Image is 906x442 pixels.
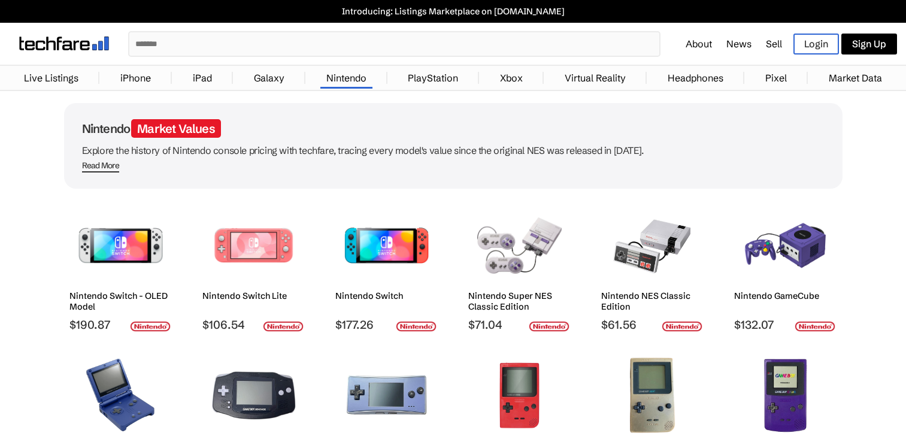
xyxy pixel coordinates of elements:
img: Nintendo Super NES Classic Edition [477,207,562,284]
a: Live Listings [18,66,84,90]
img: Nintendo Game Boy Color [743,357,828,435]
img: Nintendo Switch (OLED Model) [78,207,163,284]
img: Nintendo Game Boy Advance SP [78,357,163,435]
img: Nintendo Switch Lite [211,207,296,284]
a: Nintendo NES Classic Edition Nintendo NES Classic Edition $61.56 nintendo-logo [596,201,710,332]
a: Introducing: Listings Marketplace on [DOMAIN_NAME] [6,6,900,17]
a: iPad [187,66,218,90]
a: iPhone [114,66,157,90]
span: Market Values [131,119,221,138]
h2: Nintendo Switch [335,290,438,301]
img: nintendo-logo [662,321,702,332]
img: Nintendo Game Boy Light [610,357,695,435]
span: $61.56 [601,317,704,332]
div: Read More [82,161,120,171]
a: Nintendo Switch (OLED Model) Nintendo Switch - OLED Model $190.87 nintendo-logo [64,201,178,332]
a: Sell [766,38,782,50]
a: Nintendo Super NES Classic Edition Nintendo Super NES Classic Edition $71.04 nintendo-logo [463,201,577,332]
a: Nintendo Switch Lite Nintendo Switch Lite $106.54 nintendo-logo [197,201,311,332]
a: News [726,38,752,50]
h2: Nintendo Switch Lite [202,290,305,301]
a: Pixel [759,66,793,90]
img: Nintendo GameCube [743,207,828,284]
h2: Nintendo Switch - OLED Model [69,290,172,312]
img: Nintendo NES Classic Edition [610,207,695,284]
h2: Nintendo Super NES Classic Edition [468,290,571,312]
a: About [686,38,712,50]
img: techfare logo [19,37,109,50]
a: Login [793,34,839,55]
h2: Nintendo GameCube [734,290,837,301]
h1: Nintendo [82,121,825,136]
a: Nintendo Switch Nintendo Switch $177.26 nintendo-logo [330,201,444,332]
span: $177.26 [335,317,438,332]
span: $132.07 [734,317,837,332]
span: $190.87 [69,317,172,332]
a: Market Data [823,66,888,90]
a: Headphones [662,66,729,90]
img: nintendo-logo [263,321,304,332]
h2: Nintendo NES Classic Edition [601,290,704,312]
img: nintendo-logo [130,321,171,332]
img: Nintendo Switch [344,207,429,284]
a: Nintendo GameCube Nintendo GameCube $132.07 nintendo-logo [729,201,843,332]
p: Explore the history of Nintendo console pricing with techfare, tracing every model's value since ... [82,142,825,159]
span: $71.04 [468,317,571,332]
span: Read More [82,161,120,172]
a: Xbox [494,66,529,90]
img: Nintendo Game Boy Advance SP [211,357,296,435]
a: Sign Up [841,34,897,55]
img: Nintendo Game Boy Pocket [477,357,562,435]
img: Nintendo Game Boy Micro [344,357,429,435]
img: nintendo-logo [396,321,437,332]
a: PlayStation [402,66,464,90]
a: Virtual Reality [559,66,632,90]
img: nintendo-logo [795,321,835,332]
span: $106.54 [202,317,305,332]
a: Galaxy [248,66,290,90]
a: Nintendo [320,66,372,90]
img: nintendo-logo [529,321,569,332]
